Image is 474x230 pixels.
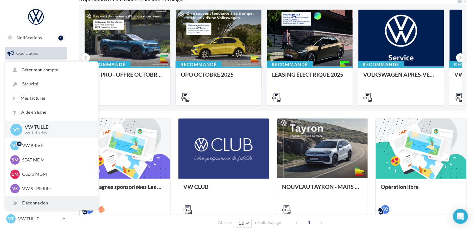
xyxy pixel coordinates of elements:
a: Campagnes DataOnDemand [4,176,68,195]
div: VW CLUB [183,184,264,196]
p: VW ST PIERRE [22,185,91,192]
div: Déconnexion [5,196,98,210]
p: VW BRIVE [22,142,91,149]
div: Opération libre [381,184,461,196]
div: Campagnes sponsorisées Les Instants VW Octobre [85,184,165,196]
span: résultats/page [255,220,281,226]
a: Contacts [4,109,68,122]
a: Boîte de réception [4,62,68,75]
a: Opérations [4,47,68,60]
span: Notifications [17,35,42,40]
div: Open Intercom Messenger [453,209,468,224]
div: Recommandé [84,61,131,68]
div: Recommandé [175,61,222,68]
span: 12 [239,221,244,226]
span: VS [12,185,18,192]
p: vw-tul-sdes [25,130,88,136]
a: VT VW TULLE [5,213,67,225]
span: VB [12,142,18,149]
div: Recommandé [358,61,404,68]
button: 12 [236,219,252,228]
a: Aide en ligne [5,105,98,119]
span: VT [13,126,20,133]
a: Mes factures [5,91,98,105]
a: Calendrier [4,140,68,153]
span: Afficher [218,220,232,226]
a: Campagnes [4,94,68,107]
span: 1 [304,218,314,228]
div: LEASING ÉLECTRIQUE 2025 [272,71,348,84]
p: Cupra MDM [22,171,91,177]
div: Recommandé [267,61,313,68]
p: VW TULLE [18,216,60,222]
p: SEAT MDM [22,157,91,163]
div: NOUVEAU TAYRON - MARS 2025 [282,184,363,196]
div: OPO OCTOBRE 2025 [181,71,256,84]
span: CM [12,171,18,177]
a: Gérer mon compte [5,63,98,77]
span: Opérations [16,50,38,56]
a: Médiathèque [4,125,68,138]
div: VW PRO - OFFRE OCTOBRE 25 [90,71,165,84]
div: 1 [58,36,63,41]
p: VW TULLE [25,123,88,131]
a: Sécurité [5,77,98,91]
button: Notifications 1 [4,31,66,44]
span: SM [12,157,18,163]
div: VOLKSWAGEN APRES-VENTE [363,71,439,84]
a: PLV et print personnalisable [4,156,68,174]
span: VT [8,216,14,222]
a: Visibilité en ligne [4,78,68,91]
